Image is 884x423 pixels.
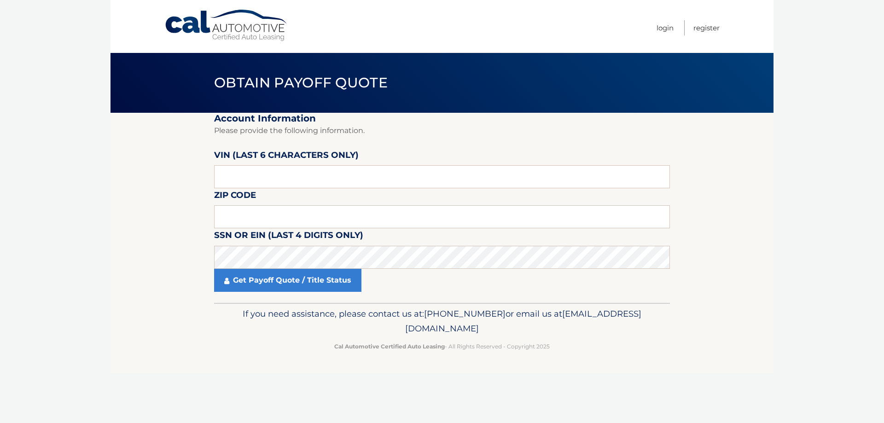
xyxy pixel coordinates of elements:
p: Please provide the following information. [214,124,670,137]
p: - All Rights Reserved - Copyright 2025 [220,342,664,351]
label: Zip Code [214,188,256,205]
label: SSN or EIN (last 4 digits only) [214,228,363,245]
label: VIN (last 6 characters only) [214,148,359,165]
span: [PHONE_NUMBER] [424,308,506,319]
span: Obtain Payoff Quote [214,74,388,91]
a: Register [693,20,720,35]
h2: Account Information [214,113,670,124]
p: If you need assistance, please contact us at: or email us at [220,307,664,336]
a: Get Payoff Quote / Title Status [214,269,361,292]
strong: Cal Automotive Certified Auto Leasing [334,343,445,350]
a: Login [657,20,674,35]
a: Cal Automotive [164,9,289,42]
